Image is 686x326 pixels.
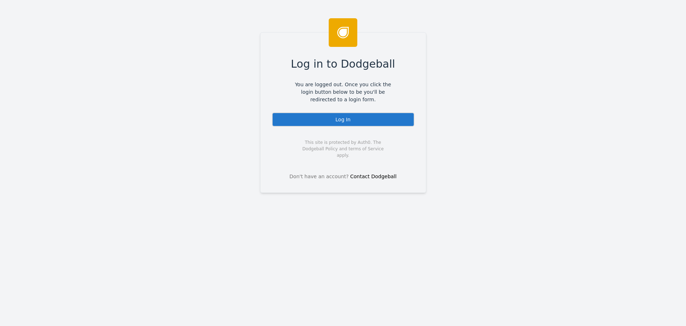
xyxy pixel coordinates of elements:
div: Log In [272,112,414,127]
a: Contact Dodgeball [350,174,397,179]
span: Don't have an account? [289,173,349,180]
span: Log in to Dodgeball [291,56,395,72]
span: This site is protected by Auth0. The Dodgeball Policy and terms of Service apply. [296,139,390,159]
span: You are logged out. Once you click the login button below to be you'll be redirected to a login f... [290,81,397,103]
